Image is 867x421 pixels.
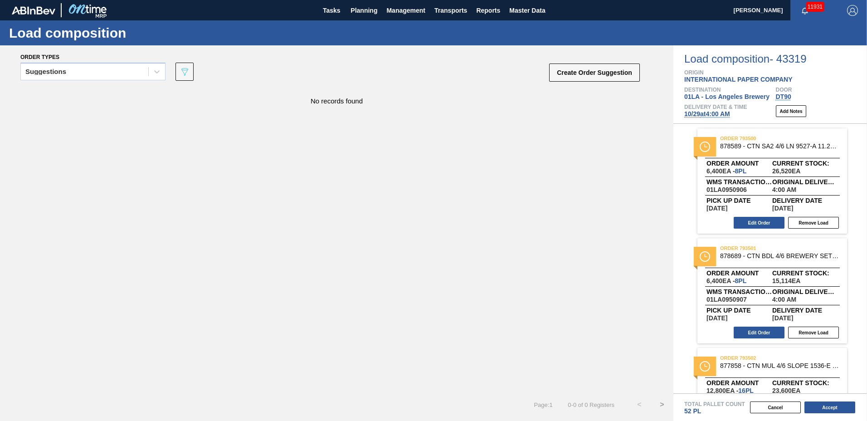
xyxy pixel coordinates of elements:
[772,289,838,294] span: Original delivery time
[806,2,824,12] span: 11931
[706,198,772,203] span: Pick up Date
[776,105,806,117] button: Add Notes
[351,5,377,16] span: Planning
[720,353,847,362] span: order 793502
[738,387,753,394] span: 16,PL
[20,54,59,60] span: Order types
[772,387,800,394] span: ,23,600,EA
[776,93,791,100] span: DT90
[684,76,793,83] span: INTERNATIONAL PAPER COMPANY
[720,134,847,143] span: order 793500
[734,327,784,338] button: Edit Order
[706,161,772,166] span: Order amount
[735,277,747,284] span: 8,PL
[684,93,770,100] span: 01LA - Los Angeles Brewery
[735,167,747,175] span: 8,PL
[673,234,867,343] span: statusorder 793501878689 - CTN BDL 4/6 BREWERY SETUP LN 1536-E 12OZOrder amount6,400EA -8PLCurren...
[788,327,839,338] button: Remove Load
[684,54,867,64] span: Load composition - 43319
[684,104,747,110] span: Delivery Date & Time
[706,186,747,193] span: 01LA0950906
[790,4,819,17] button: Notifications
[706,308,772,313] span: Pick up Date
[772,296,796,303] span: 4:00 AM
[706,270,772,276] span: Order amount
[9,28,170,38] h1: Load composition
[720,253,840,259] span: 878689 - CTN BDL 4/6 BREWERY SETUP LN 1536-E 12OZ
[734,217,784,229] button: Edit Order
[706,315,727,321] span: ,10/28/2025
[509,5,545,16] span: Master Data
[720,362,840,369] span: 877858 - CTN MUL 4/6 SLOPE 1536-E 12OZ KRFT 1-COL
[434,5,467,16] span: Transports
[700,361,710,372] img: status
[772,179,838,185] span: Original delivery time
[772,168,800,174] span: ,26,520,EA
[628,393,651,416] button: <
[534,401,552,408] span: Page : 1
[684,70,867,75] span: Origin
[651,393,673,416] button: >
[750,401,801,413] button: Cancel
[706,168,746,174] span: 6,400EA-8PL
[772,161,838,166] span: Current Stock:
[706,296,747,303] span: 01LA0950907
[684,87,776,93] span: Destination
[720,244,847,253] span: order 793501
[700,142,710,152] img: status
[549,64,640,82] button: Create Order Suggestion
[386,5,425,16] span: Management
[772,380,838,386] span: Current Stock:
[772,308,838,313] span: Delivery Date
[706,289,772,294] span: WMS Transaction ID
[706,387,754,394] span: 12,800EA-16PL
[804,401,855,413] button: Accept
[788,217,839,229] button: Remove Load
[12,6,55,15] img: TNhmsLtSVTkK8tSr43FrP2fwEKptu5GPRR3wAAAABJRU5ErkJggg==
[772,198,838,203] span: Delivery Date
[684,110,730,117] span: 10/29 at 4:00 AM
[772,270,838,276] span: Current Stock:
[772,205,793,211] span: ,10/29/2025,
[700,251,710,262] img: status
[772,186,796,193] span: 4:00 AM
[566,401,614,408] span: 0 - 0 of 0 Registers
[720,143,840,150] span: 878589 - CTN SA2 4/6 LN 9527-A 11.2OZ PREPR 1223
[706,179,772,185] span: WMS Transaction ID
[706,278,746,284] span: 6,400EA-8PL
[706,380,772,386] span: Order amount
[847,5,858,16] img: Logout
[772,278,800,284] span: ,15,114,EA
[476,5,500,16] span: Reports
[706,205,727,211] span: ,10/28/2025
[321,5,341,16] span: Tasks
[25,69,66,75] div: Suggestions
[673,124,867,234] span: statusorder 793500878589 - CTN SA2 4/6 LN 9527-A 11.2OZ PREPR 1223Order amount6,400EA -8PLCurrent...
[772,315,793,321] span: ,10/29/2025,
